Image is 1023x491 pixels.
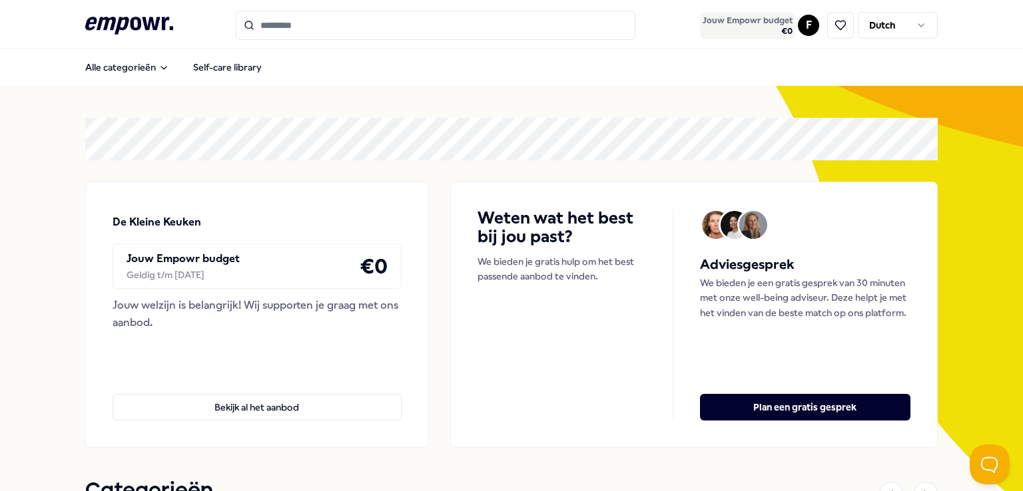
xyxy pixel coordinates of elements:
div: Jouw welzijn is belangrijk! Wij supporten je graag met ons aanbod. [113,297,402,331]
button: Plan een gratis gesprek [700,394,910,420]
button: Alle categorieën [75,54,180,81]
p: We bieden je gratis hulp om het best passende aanbod te vinden. [478,254,646,284]
img: Avatar [739,211,767,239]
iframe: Help Scout Beacon - Open [970,444,1010,484]
span: Jouw Empowr budget [703,15,793,26]
p: We bieden je een gratis gesprek van 30 minuten met onze well-being adviseur. Deze helpt je met he... [700,275,910,320]
button: Bekijk al het aanbod [113,394,402,420]
a: Bekijk al het aanbod [113,373,402,420]
div: Geldig t/m [DATE] [127,267,240,282]
h4: € 0 [360,249,388,283]
input: Search for products, categories or subcategories [236,11,635,40]
h4: Weten wat het best bij jou past? [478,209,646,246]
img: Avatar [702,211,730,239]
span: € 0 [703,26,793,37]
button: F [798,15,819,36]
h5: Adviesgesprek [700,254,910,275]
a: Self-care library [182,54,272,81]
p: Jouw Empowr budget [127,250,240,267]
a: Jouw Empowr budget€0 [697,11,798,39]
button: Jouw Empowr budget€0 [700,13,795,39]
p: De Kleine Keuken [113,214,201,231]
img: Avatar [721,211,749,239]
nav: Main [75,54,272,81]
